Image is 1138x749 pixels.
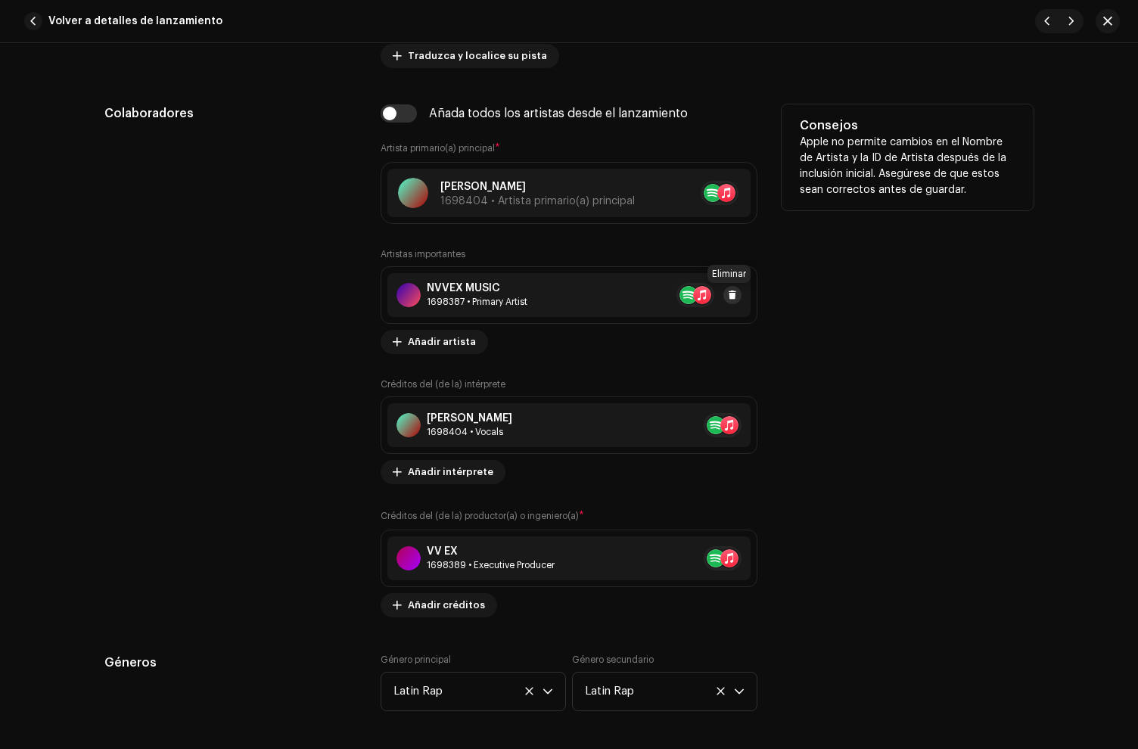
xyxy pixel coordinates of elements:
span: Latin Rap [585,673,734,710]
label: Artistas importantes [381,248,465,260]
div: dropdown trigger [734,673,745,710]
label: Créditos del (de la) intérprete [381,378,505,390]
h5: Consejos [800,117,1015,135]
small: Artista primario(a) principal [381,144,495,153]
h5: Géneros [104,654,356,672]
div: Añada todos los artistas desde el lanzamiento [429,107,688,120]
p: [PERSON_NAME] [440,179,635,195]
button: Añadir créditos [381,593,497,617]
label: Género secundario [572,654,654,666]
small: Créditos del (de la) productor(a) o ingeniero(a) [381,511,579,521]
button: Añadir artista [381,330,488,354]
div: NVVEX MUSIC [427,282,527,294]
span: Añadir artista [408,327,476,357]
p: Apple no permite cambios en el Nombre de Artista y la ID de Artista después de la inclusión inici... [800,135,1015,198]
span: Añadir intérprete [408,457,493,487]
div: [PERSON_NAME] [427,412,512,424]
div: dropdown trigger [543,673,553,710]
span: Añadir créditos [408,590,485,620]
div: VV EX [427,545,555,558]
div: Primary Artist [427,296,527,308]
div: Executive Producer [427,559,555,571]
h5: Colaboradores [104,104,356,123]
span: Traduzca y localice su pista [408,41,547,71]
span: 1698404 • Artista primario(a) principal [440,196,635,207]
button: Traduzca y localice su pista [381,44,559,68]
button: Añadir intérprete [381,460,505,484]
label: Género principal [381,654,451,666]
div: Vocals [427,426,512,438]
span: Latin Rap [393,673,543,710]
